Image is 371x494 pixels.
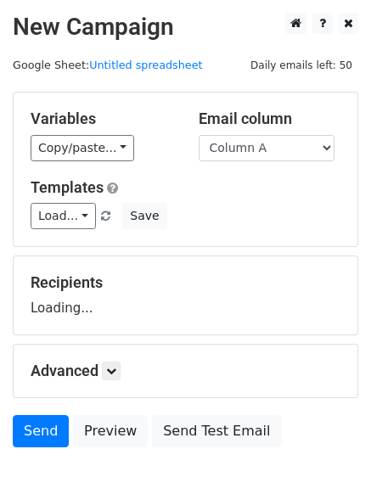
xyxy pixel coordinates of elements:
a: Templates [31,178,104,196]
span: Daily emails left: 50 [245,56,358,75]
a: Preview [73,415,148,447]
a: Untitled spreadsheet [89,59,202,71]
a: Load... [31,203,96,229]
a: Send [13,415,69,447]
h5: Advanced [31,362,340,380]
h5: Email column [199,109,341,128]
h5: Recipients [31,273,340,292]
small: Google Sheet: [13,59,203,71]
div: Loading... [31,273,340,317]
a: Copy/paste... [31,135,134,161]
h2: New Campaign [13,13,358,42]
a: Send Test Email [152,415,281,447]
button: Save [122,203,166,229]
h5: Variables [31,109,173,128]
a: Daily emails left: 50 [245,59,358,71]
